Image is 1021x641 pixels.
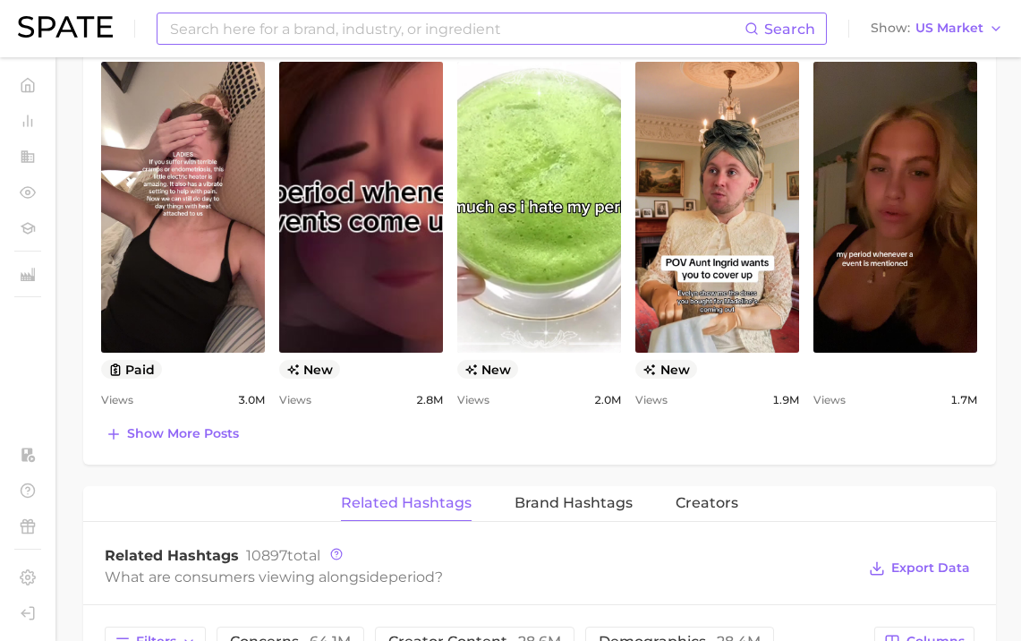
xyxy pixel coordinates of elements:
[105,547,239,564] span: Related Hashtags
[14,600,41,627] a: Log out. Currently logged in with e-mail lhighfill@hunterpr.com.
[416,389,443,411] span: 2.8m
[101,422,243,447] button: Show more posts
[101,389,133,411] span: Views
[866,17,1008,40] button: ShowUS Market
[457,389,489,411] span: Views
[813,389,846,411] span: Views
[864,556,974,581] button: Export Data
[457,360,519,379] span: new
[388,568,435,585] span: period
[871,23,910,33] span: Show
[635,389,668,411] span: Views
[915,23,983,33] span: US Market
[168,13,744,44] input: Search here for a brand, industry, or ingredient
[279,360,341,379] span: new
[238,389,265,411] span: 3.0m
[772,389,799,411] span: 1.9m
[105,565,856,589] div: What are consumers viewing alongside ?
[891,560,970,576] span: Export Data
[246,547,320,564] span: total
[635,360,697,379] span: new
[101,360,163,379] button: paid
[950,389,977,411] span: 1.7m
[246,547,287,564] span: 10897
[341,495,472,511] span: Related Hashtags
[764,21,815,38] span: Search
[676,495,738,511] span: Creators
[18,16,113,38] img: SPATE
[515,495,633,511] span: Brand Hashtags
[127,426,239,441] span: Show more posts
[594,389,621,411] span: 2.0m
[279,389,311,411] span: Views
